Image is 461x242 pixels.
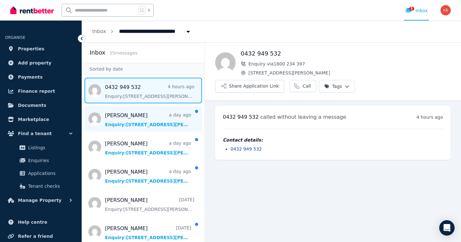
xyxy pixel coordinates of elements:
span: Finance report [18,87,55,95]
a: Help centre [5,216,77,229]
a: 0432 949 532 [230,146,262,151]
span: Payments [18,73,43,81]
span: Listings [28,144,71,151]
button: Tags [319,80,355,93]
span: ORGANISE [5,35,25,40]
a: [PERSON_NAME]a day agoEnquiry:[STREET_ADDRESS][PERSON_NAME]. [105,168,191,184]
a: Inbox [92,28,106,34]
h1: 0432 949 532 [241,49,451,58]
div: Sorted by date [82,63,205,75]
span: Marketplace [18,116,49,123]
span: called without leaving a message [260,114,346,120]
span: Enquiries [28,157,71,164]
a: [PERSON_NAME][DATE]Enquiry:[STREET_ADDRESS][PERSON_NAME]. [105,196,194,212]
span: Find a tenant [18,130,52,137]
a: [PERSON_NAME]a day agoEnquiry:[STREET_ADDRESS][PERSON_NAME]. [105,140,191,156]
span: 0432 949 532 [223,114,259,120]
a: Add property [5,56,77,69]
span: Add property [18,59,52,67]
button: Find a tenant [5,127,77,140]
h2: Inbox [90,48,105,57]
div: Inbox [405,7,428,14]
a: Marketplace [5,113,77,126]
a: 0432 949 5324 hours agoEnquiry:[STREET_ADDRESS][PERSON_NAME]. [105,83,194,99]
span: 5 [409,7,414,11]
a: Tenant checks [8,180,74,193]
span: Documents [18,101,46,109]
span: Applications [28,169,71,177]
span: Manage Property [18,196,61,204]
button: Share Application Link [215,80,284,93]
a: Properties [5,42,77,55]
span: k [148,8,150,13]
span: Enquiry via 1800 234 397 [248,61,451,67]
span: Call [303,83,311,89]
button: Manage Property [5,194,77,207]
a: Payments [5,71,77,83]
span: Tenant checks [28,182,71,190]
h4: Contact details: [223,137,443,143]
a: [PERSON_NAME]a day agoEnquiry:[STREET_ADDRESS][PERSON_NAME]. [105,112,191,128]
a: [PERSON_NAME][DATE]Enquiry:[STREET_ADDRESS][PERSON_NAME]. [105,225,191,241]
a: Finance report [5,85,77,98]
span: Properties [18,45,44,53]
a: Applications [8,167,74,180]
span: Help centre [18,218,47,226]
a: Documents [5,99,77,112]
img: RentBetter [10,5,54,15]
nav: Breadcrumb [82,21,202,42]
img: 0432 949 532 [215,52,236,73]
img: Karina Reyes [441,5,451,15]
span: Refer a friend [18,232,53,240]
div: Open Intercom Messenger [439,220,455,236]
time: 4 hours ago [417,115,443,120]
span: 35 message s [109,50,137,56]
span: [STREET_ADDRESS][PERSON_NAME] [248,70,451,76]
a: Call [289,80,316,92]
a: Listings [8,141,74,154]
a: Enquiries [8,154,74,167]
span: Tags [324,83,342,90]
